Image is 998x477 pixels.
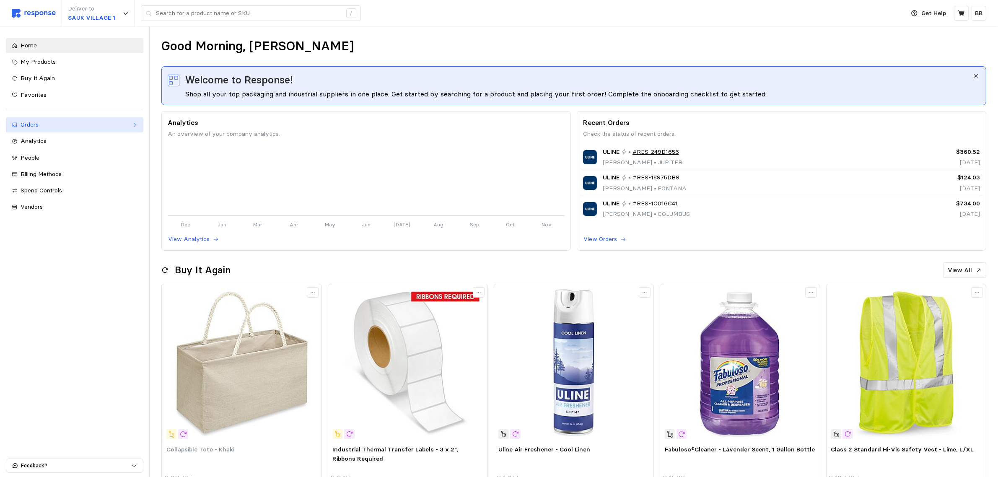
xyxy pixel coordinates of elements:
button: Feedback? [6,459,143,472]
span: Class 2 Standard Hi-Vis Safety Vest - Lime, L/XL [831,446,974,453]
a: #RES-1C016C41 [632,199,678,208]
img: ULINE [583,176,597,190]
p: [DATE] [885,210,980,219]
tspan: Apr [290,221,298,228]
a: My Products [6,54,143,70]
tspan: Dec [181,221,190,228]
p: Get Help [922,9,946,18]
a: Favorites [6,88,143,103]
h2: Buy It Again [175,264,231,277]
img: svg%3e [12,9,56,18]
a: Billing Methods [6,167,143,182]
img: S-22579T [166,289,317,439]
button: View All [943,262,986,278]
span: Industrial Thermal Transfer Labels - 3 x 2", Ribbons Required [332,446,459,462]
p: SAUK VILLAGE 1 [68,13,115,23]
img: S-6787_txt_USEng [332,289,483,439]
p: [PERSON_NAME] JUPITER [603,158,682,167]
img: S-12517G-L_US [831,289,981,439]
button: View Orders [583,234,627,244]
p: Analytics [168,117,565,128]
p: • [628,173,631,182]
span: Uline Air Freshener - Cool Linen [498,446,590,453]
tspan: Jun [362,221,371,228]
tspan: May [325,221,335,228]
span: Analytics [21,137,47,145]
p: $360.52 [885,148,980,157]
button: Get Help [906,5,951,21]
tspan: Jan [218,221,226,228]
p: View Analytics [168,235,210,244]
p: • [628,199,631,208]
p: An overview of your company analytics. [168,130,565,139]
span: People [21,154,39,161]
a: Spend Controls [6,183,143,198]
p: BB [975,9,983,18]
a: #RES-18975DB9 [632,173,679,182]
span: Favorites [21,91,47,99]
a: Analytics [6,134,143,149]
a: Home [6,38,143,53]
span: Collapsible Tote - Khaki [166,446,234,453]
p: $124.03 [885,173,980,182]
p: Check the status of recent orders. [583,130,980,139]
p: $734.00 [885,199,980,208]
p: Deliver to [68,4,115,13]
img: ULINE [583,150,597,164]
span: ULINE [603,173,620,182]
a: People [6,150,143,166]
img: S-17147 [498,289,649,439]
span: Fabuloso®Cleaner - Lavender Scent, 1 Gallon Bottle [665,446,815,453]
p: [PERSON_NAME] FONTANA [603,184,687,193]
tspan: [DATE] [394,221,411,228]
span: Spend Controls [21,187,62,194]
a: #RES-249D1656 [632,148,679,157]
span: Billing Methods [21,170,62,178]
span: • [652,158,658,166]
tspan: Nov [542,221,552,228]
div: / [346,8,356,18]
img: S-15763_US [665,289,815,439]
span: ULINE [603,148,620,157]
p: • [628,148,631,157]
p: Recent Orders [583,117,980,128]
a: Buy It Again [6,71,143,86]
span: My Products [21,58,56,65]
tspan: Oct [506,221,515,228]
span: Buy It Again [21,74,55,82]
tspan: Sep [470,221,479,228]
img: ULINE [583,202,597,216]
p: [PERSON_NAME] COLUMBUS [603,210,690,219]
tspan: Aug [433,221,443,228]
p: Feedback? [21,462,131,469]
tspan: Mar [253,221,262,228]
div: Shop all your top packaging and industrial suppliers in one place. Get started by searching for a... [185,89,972,99]
span: • [652,184,658,192]
h1: Good Morning, [PERSON_NAME] [161,38,354,54]
p: [DATE] [885,158,980,167]
img: svg%3e [168,75,179,86]
span: Welcome to Response! [185,73,293,88]
span: Vendors [21,203,43,210]
div: Orders [21,120,129,130]
button: View Analytics [168,234,219,244]
input: Search for a product name or SKU [156,6,342,21]
button: BB [972,6,986,21]
p: View Orders [583,235,617,244]
span: • [652,210,658,218]
p: [DATE] [885,184,980,193]
a: Orders [6,117,143,132]
p: View All [948,266,972,275]
span: ULINE [603,199,620,208]
a: Vendors [6,200,143,215]
span: Home [21,41,37,49]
